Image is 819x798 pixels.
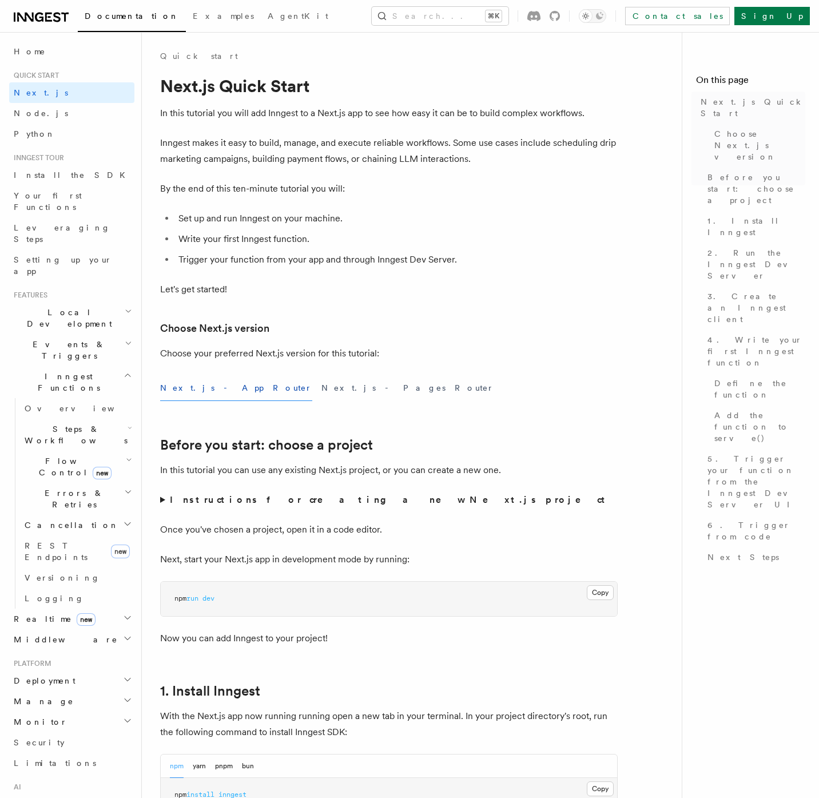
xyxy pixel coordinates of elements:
span: Steps & Workflows [20,423,128,446]
span: Events & Triggers [9,339,125,362]
span: Flow Control [20,455,126,478]
span: Inngest Functions [9,371,124,394]
button: Next.js - App Router [160,375,312,401]
a: Before you start: choose a project [703,167,805,211]
span: Choose Next.js version [714,128,805,162]
li: Write your first Inngest function. [175,231,618,247]
a: Documentation [78,3,186,32]
a: Choose Next.js version [160,320,269,336]
span: Middleware [9,634,118,645]
span: Home [14,46,46,57]
span: Next.js Quick Start [701,96,805,119]
button: Toggle dark mode [579,9,606,23]
strong: Instructions for creating a new Next.js project [170,494,610,505]
a: 4. Write your first Inngest function [703,329,805,373]
p: Next, start your Next.js app in development mode by running: [160,551,618,567]
a: REST Endpointsnew [20,535,134,567]
span: npm [174,594,186,602]
span: 2. Run the Inngest Dev Server [707,247,805,281]
span: Install the SDK [14,170,132,180]
a: 6. Trigger from code [703,515,805,547]
button: Local Development [9,302,134,334]
p: Inngest makes it easy to build, manage, and execute reliable workflows. Some use cases include sc... [160,135,618,167]
span: 5. Trigger your function from the Inngest Dev Server UI [707,453,805,510]
p: By the end of this ten-minute tutorial you will: [160,181,618,197]
kbd: ⌘K [486,10,502,22]
span: Security [14,738,65,747]
a: Contact sales [625,7,730,25]
a: 5. Trigger your function from the Inngest Dev Server UI [703,448,805,515]
a: Your first Functions [9,185,134,217]
span: Before you start: choose a project [707,172,805,206]
a: Leveraging Steps [9,217,134,249]
span: REST Endpoints [25,541,88,562]
a: Next.js Quick Start [696,92,805,124]
a: Quick start [160,50,238,62]
span: Monitor [9,716,67,728]
span: 4. Write your first Inngest function [707,334,805,368]
button: Events & Triggers [9,334,134,366]
a: Logging [20,588,134,609]
a: Next.js [9,82,134,103]
span: 6. Trigger from code [707,519,805,542]
span: Next.js [14,88,68,97]
span: run [186,594,198,602]
span: dev [202,594,214,602]
button: Monitor [9,712,134,732]
span: Define the function [714,378,805,400]
span: new [77,613,96,626]
a: Sign Up [734,7,810,25]
span: Deployment [9,675,75,686]
a: Overview [20,398,134,419]
button: Copy [587,585,614,600]
span: 3. Create an Inngest client [707,291,805,325]
p: With the Next.js app now running running open a new tab in your terminal. In your project directo... [160,708,618,740]
li: Trigger your function from your app and through Inngest Dev Server. [175,252,618,268]
button: Inngest Functions [9,366,134,398]
button: Middleware [9,629,134,650]
a: Before you start: choose a project [160,437,373,453]
button: Copy [587,781,614,796]
span: Quick start [9,71,59,80]
p: In this tutorial you will add Inngest to a Next.js app to see how easy it can be to build complex... [160,105,618,121]
a: Choose Next.js version [710,124,805,167]
span: Documentation [85,11,179,21]
button: Deployment [9,670,134,691]
a: 1. Install Inngest [160,683,260,699]
span: Manage [9,696,74,707]
button: Next.js - Pages Router [321,375,494,401]
button: Flow Controlnew [20,451,134,483]
p: Now you can add Inngest to your project! [160,630,618,646]
span: Local Development [9,307,125,329]
span: 1. Install Inngest [707,215,805,238]
button: Realtimenew [9,609,134,629]
a: 3. Create an Inngest client [703,286,805,329]
a: Install the SDK [9,165,134,185]
a: Examples [186,3,261,31]
span: Features [9,291,47,300]
span: Node.js [14,109,68,118]
button: Cancellation [20,515,134,535]
span: Add the function to serve() [714,410,805,444]
p: In this tutorial you can use any existing Next.js project, or you can create a new one. [160,462,618,478]
span: Cancellation [20,519,119,531]
span: new [111,545,130,558]
span: Setting up your app [14,255,112,276]
h4: On this page [696,73,805,92]
span: Your first Functions [14,191,82,212]
span: Errors & Retries [20,487,124,510]
span: Logging [25,594,84,603]
a: Next Steps [703,547,805,567]
a: 2. Run the Inngest Dev Server [703,243,805,286]
a: Security [9,732,134,753]
li: Set up and run Inngest on your machine. [175,211,618,227]
span: Versioning [25,573,100,582]
span: AI [9,783,21,792]
button: Manage [9,691,134,712]
a: Node.js [9,103,134,124]
span: Inngest tour [9,153,64,162]
span: new [93,467,112,479]
span: AgentKit [268,11,328,21]
a: AgentKit [261,3,335,31]
span: Python [14,129,55,138]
